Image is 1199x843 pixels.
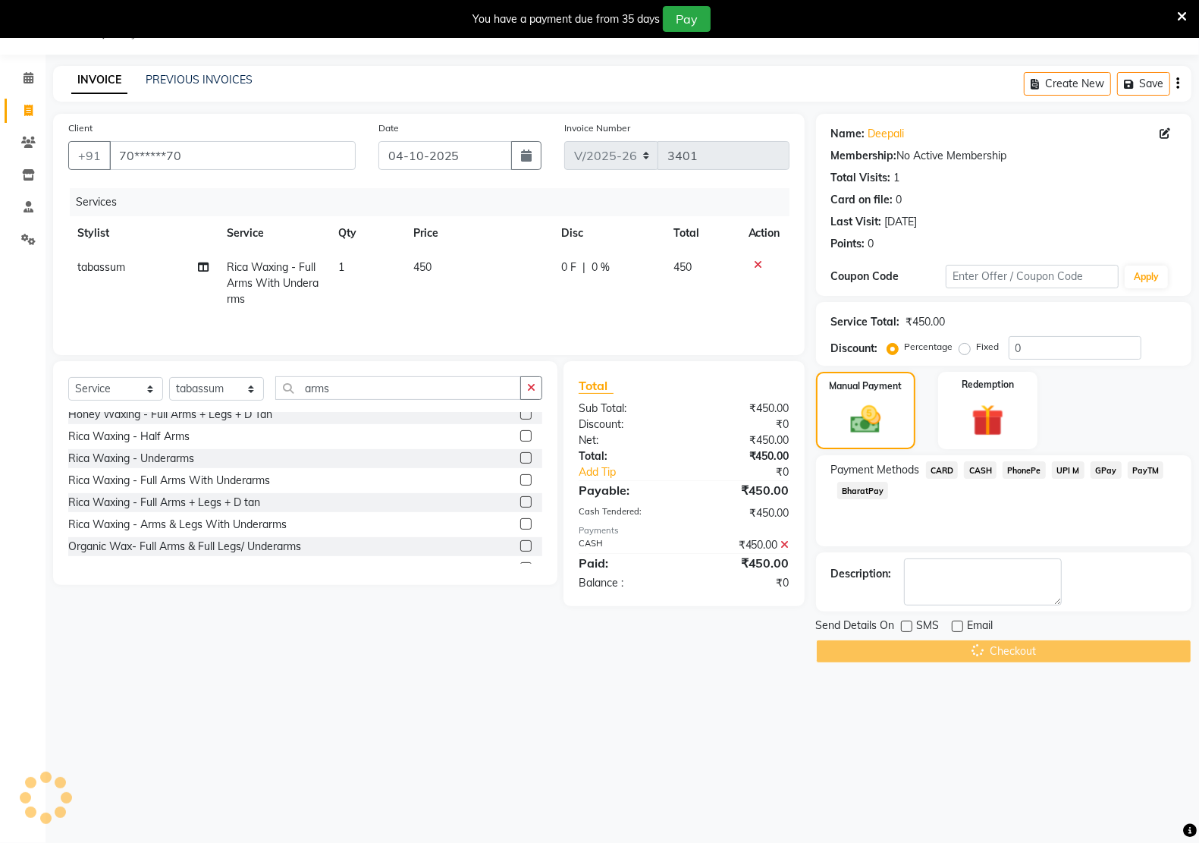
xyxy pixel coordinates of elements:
div: 0 [896,192,902,208]
div: Rica Waxing - Full Arms With Underarms [68,473,270,489]
div: Organic Wax- Full Arms & Full Legs/ Underarms [68,539,301,555]
div: Payments [579,524,789,537]
span: Total [579,378,614,394]
div: CASH [567,537,684,553]
div: Paid: [567,554,684,572]
input: Search or Scan [275,376,521,400]
div: ₹450.00 [684,554,801,572]
div: Description: [831,566,892,582]
a: PREVIOUS INVOICES [146,73,253,87]
span: | [582,260,585,275]
span: PayTM [1128,461,1164,479]
div: ₹450.00 [684,401,801,417]
label: Fixed [977,340,1000,354]
img: _gift.svg [962,401,1013,440]
div: You have a payment due from 35 days [472,11,660,27]
button: Apply [1125,266,1168,288]
a: Add Tip [567,464,703,480]
span: CARD [926,461,959,479]
div: ₹450.00 [684,433,801,448]
label: Redemption [962,378,1014,392]
label: Percentage [905,340,953,354]
th: Disc [552,216,664,250]
div: Last Visit: [831,214,882,230]
div: Rica Waxing - Arms & Legs With Underarms [68,517,287,533]
div: No Active Membership [831,148,1176,164]
input: Search by Name/Mobile/Email/Code [109,141,356,170]
th: Service [218,216,330,250]
button: Pay [663,6,711,32]
span: GPay [1091,461,1122,479]
div: Honey Waxing - Full Arms + Legs + D Tan [68,407,272,423]
span: tabassum [77,260,125,274]
th: Action [739,216,789,250]
div: Coupon Code [831,269,946,285]
div: ₹0 [704,464,801,480]
div: 1 [894,170,900,186]
div: 0 [868,236,874,252]
div: ₹450.00 [684,537,801,553]
label: Manual Payment [829,379,902,393]
span: 0 % [592,260,610,275]
div: Card on file: [831,192,893,208]
span: Rica Waxing - Full Arms With Underarms [227,260,319,306]
div: Total: [567,448,684,464]
label: Client [68,121,93,135]
span: PhonePe [1003,461,1046,479]
th: Stylist [68,216,218,250]
span: Email [968,618,993,637]
span: 1 [338,260,344,274]
div: ₹0 [684,575,801,591]
a: INVOICE [71,67,127,94]
div: Balance : [567,575,684,591]
div: Services [70,188,801,216]
img: _cash.svg [841,402,890,437]
span: Payment Methods [831,462,920,478]
th: Qty [329,216,403,250]
span: BharatPay [837,482,889,499]
span: SMS [917,618,940,637]
div: ₹450.00 [684,481,801,499]
div: Discount: [567,417,684,433]
div: Name: [831,126,865,142]
button: +91 [68,141,111,170]
input: Enter Offer / Coupon Code [946,265,1119,288]
span: CASH [964,461,997,479]
span: 0 F [561,260,576,275]
div: ₹450.00 [684,448,801,464]
div: ₹450.00 [684,505,801,521]
label: Date [378,121,399,135]
div: Net: [567,433,684,448]
th: Total [664,216,739,250]
label: Invoice Number [564,121,630,135]
div: Rica Waxing - Underarms [68,451,194,467]
div: Bleach - Arms Bleach [68,561,174,577]
div: Total Visits: [831,170,891,186]
div: Payable: [567,481,684,499]
div: ₹0 [684,417,801,433]
div: Service Total: [831,314,900,330]
div: Discount: [831,341,878,357]
div: Points: [831,236,865,252]
button: Create New [1024,72,1111,96]
div: [DATE] [885,214,918,230]
span: 450 [673,260,692,274]
div: Cash Tendered: [567,505,684,521]
th: Price [404,216,553,250]
span: Send Details On [816,618,895,637]
a: Deepali [868,126,905,142]
span: UPI M [1052,461,1084,479]
div: Sub Total: [567,401,684,417]
span: 450 [413,260,432,274]
div: Rica Waxing - Full Arms + Legs + D tan [68,495,260,511]
div: ₹450.00 [906,314,946,330]
div: Rica Waxing - Half Arms [68,429,190,445]
button: Save [1117,72,1170,96]
div: Membership: [831,148,897,164]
